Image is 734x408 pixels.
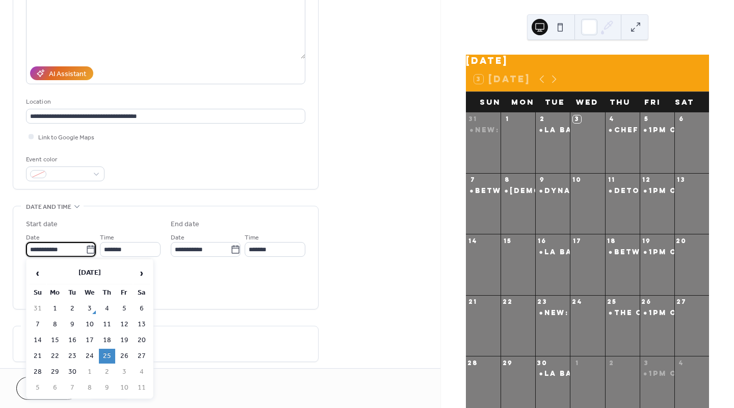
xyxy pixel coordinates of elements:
[573,359,581,367] div: 1
[82,301,98,316] td: 3
[475,126,668,135] div: NEW: Los Diablos Mexicanos | 12-6pm
[82,333,98,348] td: 17
[47,285,63,300] th: Mo
[504,359,511,367] div: 29
[544,370,708,378] div: La Bamba Mexican Grill | 5-9pm
[501,187,535,196] div: Ladies Networking Night @ Scotty's Bierwerks!
[466,55,709,67] div: [DATE]
[16,377,79,400] button: Cancel
[504,298,511,306] div: 22
[643,115,650,123] div: 5
[535,187,570,196] div: Dynamite Street Eatz | 5-9pm
[605,126,640,135] div: Chef R71 | 5-9pm
[82,317,98,332] td: 10
[64,301,81,316] td: 2
[608,359,616,367] div: 2
[134,333,150,348] td: 20
[30,263,45,283] span: ‹
[469,237,477,245] div: 14
[544,187,698,196] div: Dynamite Street Eatz | 5-9pm
[99,333,115,348] td: 18
[47,317,63,332] td: 8
[643,359,650,367] div: 3
[99,285,115,300] th: Th
[30,301,46,316] td: 31
[539,92,571,112] div: Tue
[466,187,501,196] div: Between The Bunz | 12-6pm
[573,237,581,245] div: 17
[99,349,115,364] td: 25
[614,187,723,196] div: Detour Diner | 5-9pm
[47,333,63,348] td: 15
[640,187,674,196] div: 1pm OPEN - Every Friday
[116,317,133,332] td: 12
[475,187,612,196] div: Between The Bunz | 12-6pm
[82,349,98,364] td: 24
[643,298,650,306] div: 26
[38,132,94,143] span: Link to Google Maps
[64,333,81,348] td: 16
[474,92,507,112] div: Sun
[608,237,616,245] div: 18
[26,232,40,243] span: Date
[677,237,685,245] div: 20
[605,187,640,196] div: Detour Diner | 5-9pm
[64,317,81,332] td: 9
[643,237,650,245] div: 19
[116,333,133,348] td: 19
[30,349,46,364] td: 21
[535,370,570,378] div: La Bamba Mexican Grill | 5-9pm
[535,248,570,257] div: La Bamba Mexican Grill | 5-9pm
[640,370,674,378] div: 1pm OPEN - Every Friday
[47,380,63,395] td: 6
[469,359,477,367] div: 28
[466,126,501,135] div: NEW: Los Diablos Mexicanos | 12-6pm
[535,126,570,135] div: La Bamba Mexican Grill | 5-9pm
[116,349,133,364] td: 26
[469,115,477,123] div: 31
[30,317,46,332] td: 7
[677,359,685,367] div: 4
[538,115,546,123] div: 2
[504,176,511,184] div: 8
[99,380,115,395] td: 9
[640,126,674,135] div: 1pm OPEN - Every Friday
[245,232,259,243] span: Time
[99,317,115,332] td: 11
[64,349,81,364] td: 23
[82,365,98,379] td: 1
[171,219,199,230] div: End date
[30,380,46,395] td: 5
[605,248,640,257] div: Between The Bunz | 5-9pm
[538,176,546,184] div: 9
[538,237,546,245] div: 16
[677,115,685,123] div: 6
[116,285,133,300] th: Fr
[573,176,581,184] div: 10
[30,365,46,379] td: 28
[608,115,616,123] div: 4
[636,92,669,112] div: Fri
[504,237,511,245] div: 15
[26,154,102,165] div: Event color
[26,219,58,230] div: Start date
[82,380,98,395] td: 8
[64,380,81,395] td: 7
[171,232,185,243] span: Date
[538,298,546,306] div: 23
[535,309,570,318] div: NEW: Fork in the Road | Taco Tuesday | 5-9pm
[116,380,133,395] td: 10
[47,301,63,316] td: 1
[116,301,133,316] td: 5
[605,309,640,318] div: The Chew Chew Truck: Asian Stirfry, Snow Crab, Wings & More | 5-9pm
[26,202,71,212] span: Date and time
[571,92,604,112] div: Wed
[26,97,303,107] div: Location
[544,248,708,257] div: La Bamba Mexican Grill | 5-9pm
[134,263,149,283] span: ›
[99,365,115,379] td: 2
[544,126,708,135] div: La Bamba Mexican Grill | 5-9pm
[134,349,150,364] td: 27
[47,349,63,364] td: 22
